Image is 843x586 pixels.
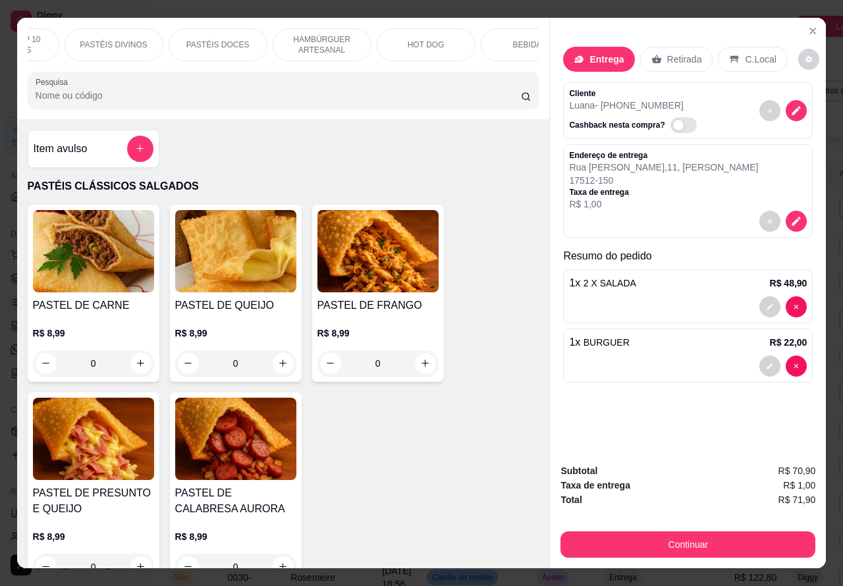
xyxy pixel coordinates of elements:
[560,494,582,505] strong: Total
[560,480,630,491] strong: Taxa de entrega
[584,337,630,348] span: BURGUER
[783,478,815,493] span: R$ 1,00
[317,210,439,292] img: product-image
[513,40,547,50] p: BEBIDAS
[569,198,758,211] p: R$ 1,00
[569,161,758,174] p: Rua [PERSON_NAME] , 11 , [PERSON_NAME]
[317,298,439,313] h4: PASTEL DE FRANGO
[36,76,72,88] label: Pesquisa
[34,141,88,157] h4: Item avulso
[786,211,807,232] button: decrease-product-quantity
[178,556,199,577] button: decrease-product-quantity
[759,211,780,232] button: decrease-product-quantity
[33,210,154,292] img: product-image
[127,136,153,162] button: add-separate-item
[584,278,636,288] span: 2 X SALADA
[273,556,294,577] button: increase-product-quantity
[569,99,701,112] p: Luana - [PHONE_NUMBER]
[130,353,151,374] button: increase-product-quantity
[745,53,776,66] p: C.Local
[667,53,702,66] p: Retirada
[778,493,816,507] span: R$ 71,90
[175,530,296,543] p: R$ 8,99
[33,327,154,340] p: R$ 8,99
[563,248,813,264] p: Resumo do pedido
[317,327,439,340] p: R$ 8,99
[569,88,701,99] p: Cliente
[670,117,702,133] label: Automatic updates
[178,353,199,374] button: decrease-product-quantity
[33,298,154,313] h4: PASTEL DE CARNE
[175,327,296,340] p: R$ 8,99
[33,530,154,543] p: R$ 8,99
[569,187,758,198] p: Taxa de entrega
[759,100,780,121] button: decrease-product-quantity
[759,356,780,377] button: decrease-product-quantity
[320,353,341,374] button: decrease-product-quantity
[569,120,665,130] p: Cashback nesta compra?
[786,356,807,377] button: decrease-product-quantity
[175,210,296,292] img: product-image
[175,298,296,313] h4: PASTEL DE QUEIJO
[415,353,436,374] button: increase-product-quantity
[36,353,57,374] button: decrease-product-quantity
[28,178,539,194] p: PASTÉIS CLÁSSICOS SALGADOS
[786,100,807,121] button: decrease-product-quantity
[569,150,758,161] p: Endereço de entrega
[569,275,636,291] p: 1 x
[560,466,597,476] strong: Subtotal
[175,398,296,480] img: product-image
[786,296,807,317] button: decrease-product-quantity
[770,277,807,290] p: R$ 48,90
[408,40,445,50] p: HOT DOG
[798,49,819,70] button: decrease-product-quantity
[560,531,815,558] button: Continuar
[33,485,154,517] h4: PASTEL DE PRESUNTO E QUEIJO
[569,174,758,187] p: 17512-150
[33,398,154,480] img: product-image
[284,34,360,55] p: HAMBÚRGUER ARTESANAL
[759,296,780,317] button: decrease-product-quantity
[802,20,823,41] button: Close
[36,556,57,577] button: decrease-product-quantity
[80,40,147,50] p: PASTÉIS DIVINOS
[175,485,296,517] h4: PASTEL DE CALABRESA AURORA
[36,89,521,102] input: Pesquisa
[589,53,624,66] p: Entrega
[770,336,807,349] p: R$ 22,00
[130,556,151,577] button: increase-product-quantity
[273,353,294,374] button: increase-product-quantity
[778,464,816,478] span: R$ 70,90
[569,334,629,350] p: 1 x
[186,40,250,50] p: PASTÉIS DOCES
